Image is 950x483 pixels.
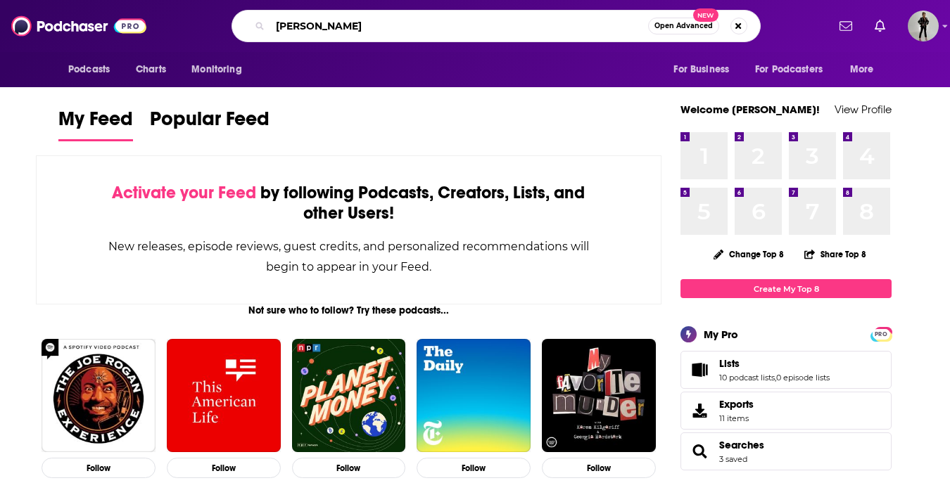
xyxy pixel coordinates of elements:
span: PRO [873,329,889,340]
input: Search podcasts, credits, & more... [270,15,648,37]
div: Search podcasts, credits, & more... [232,10,761,42]
span: Activate your Feed [112,182,256,203]
a: Lists [719,357,830,370]
div: by following Podcasts, Creators, Lists, and other Users! [107,183,590,224]
span: My Feed [58,107,133,139]
a: 0 episode lists [776,373,830,382]
button: Open AdvancedNew [648,18,719,34]
span: New [693,8,718,22]
span: Popular Feed [150,107,270,139]
a: Show notifications dropdown [869,14,891,38]
button: open menu [840,56,892,83]
span: For Business [673,60,729,79]
a: Exports [680,392,892,430]
img: My Favorite Murder with Karen Kilgariff and Georgia Hardstark [542,339,656,453]
button: Change Top 8 [705,245,792,263]
a: Welcome [PERSON_NAME]! [680,103,820,116]
img: This American Life [167,339,281,453]
span: Podcasts [68,60,110,79]
span: Exports [719,398,754,411]
span: , [775,373,776,382]
button: open menu [58,56,128,83]
button: open menu [664,56,747,83]
button: Follow [292,458,406,478]
button: Show profile menu [908,11,939,41]
button: open menu [746,56,843,83]
button: Follow [167,458,281,478]
span: More [850,60,874,79]
a: Show notifications dropdown [834,14,858,38]
span: Exports [685,401,714,420]
a: View Profile [835,103,892,116]
span: Lists [680,351,892,389]
a: Lists [685,360,714,380]
button: Follow [542,458,656,478]
span: Monitoring [191,60,241,79]
img: Planet Money [292,339,406,453]
span: Logged in as maradorne [908,11,939,41]
span: Charts [136,60,166,79]
span: Lists [719,357,740,370]
div: My Pro [704,328,738,341]
a: 3 saved [719,454,747,464]
button: Share Top 8 [804,240,867,268]
a: My Feed [58,107,133,141]
div: New releases, episode reviews, guest credits, and personalized recommendations will begin to appe... [107,236,590,277]
img: Podchaser - Follow, Share and Rate Podcasts [11,13,146,39]
a: 10 podcast lists [719,373,775,382]
button: Follow [42,458,156,478]
a: PRO [873,328,889,339]
a: Popular Feed [150,107,270,141]
div: Not sure who to follow? Try these podcasts... [36,304,661,316]
span: 11 items [719,413,754,423]
span: Open Advanced [654,22,713,30]
img: User Profile [908,11,939,41]
button: open menu [182,56,260,83]
a: Searches [719,439,764,451]
span: For Podcasters [755,60,823,79]
img: The Joe Rogan Experience [42,339,156,453]
a: Charts [127,56,175,83]
a: Searches [685,442,714,461]
a: Create My Top 8 [680,279,892,298]
img: The Daily [417,339,531,453]
button: Follow [417,458,531,478]
span: Searches [680,432,892,470]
